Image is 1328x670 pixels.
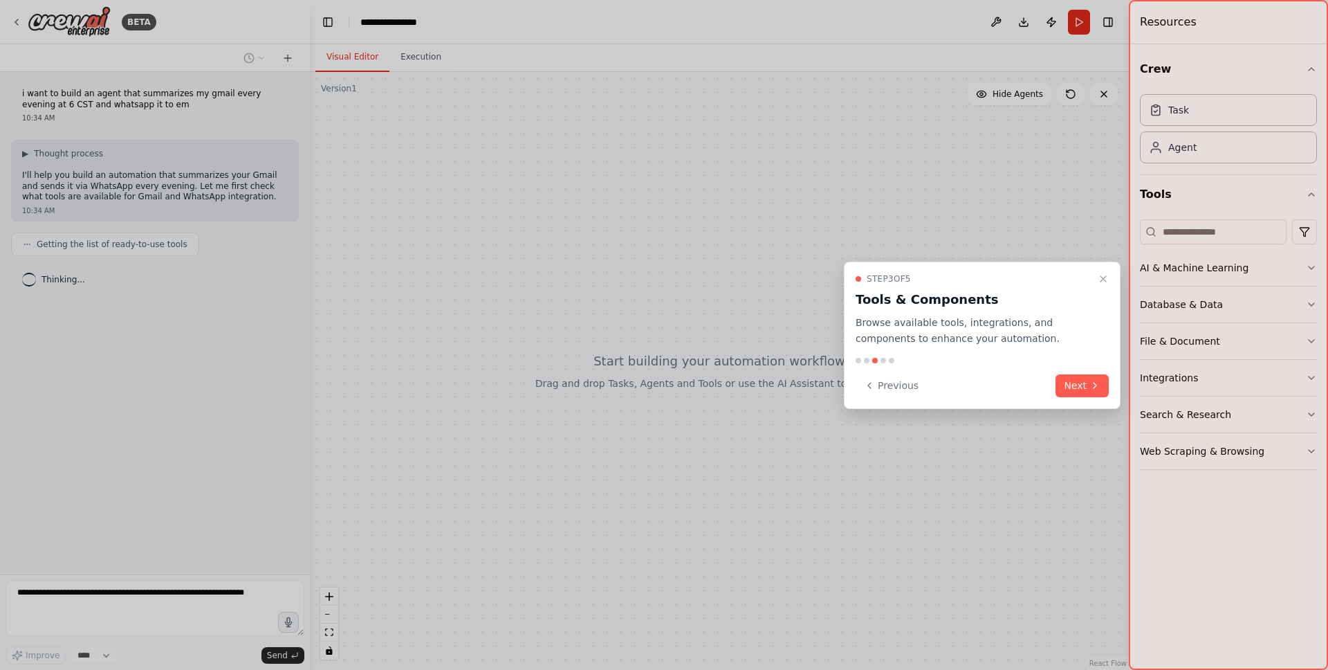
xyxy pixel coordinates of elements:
h3: Tools & Components [856,290,1092,309]
button: Next [1055,374,1109,397]
button: Close walkthrough [1095,271,1112,287]
button: Previous [856,374,927,397]
span: Step 3 of 5 [867,273,911,284]
button: Hide left sidebar [318,12,338,32]
p: Browse available tools, integrations, and components to enhance your automation. [856,315,1092,347]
